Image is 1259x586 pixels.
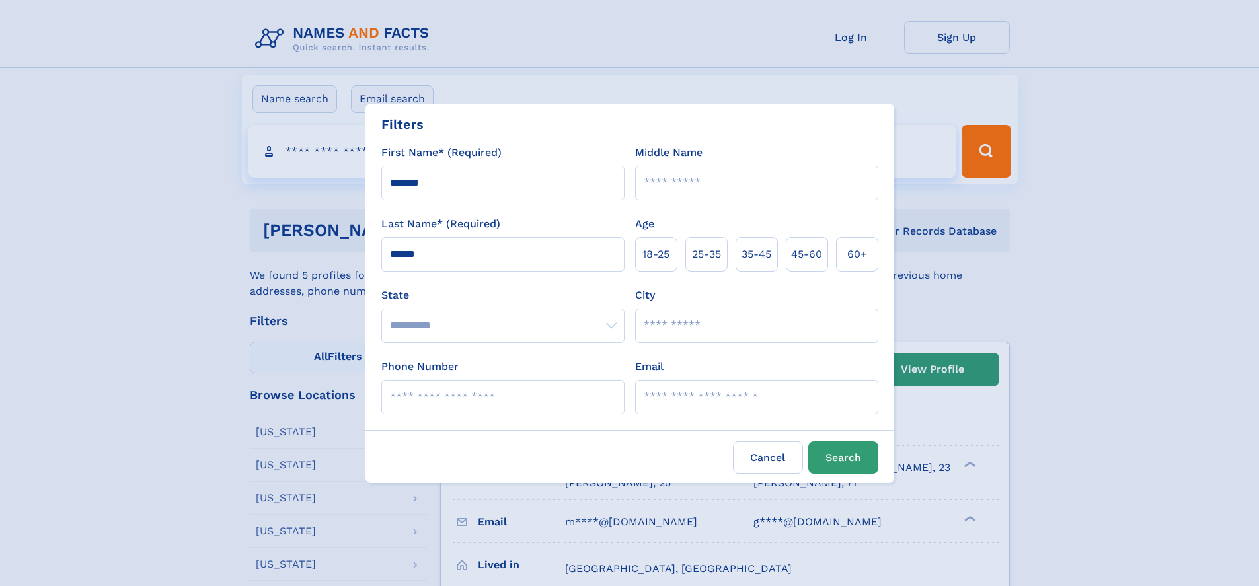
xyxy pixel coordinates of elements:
[791,246,822,262] span: 45‑60
[733,441,803,474] label: Cancel
[635,287,655,303] label: City
[635,216,654,232] label: Age
[642,246,669,262] span: 18‑25
[635,359,664,375] label: Email
[381,145,502,161] label: First Name* (Required)
[808,441,878,474] button: Search
[381,114,424,134] div: Filters
[381,287,625,303] label: State
[381,359,459,375] label: Phone Number
[847,246,867,262] span: 60+
[635,145,703,161] label: Middle Name
[742,246,771,262] span: 35‑45
[381,216,500,232] label: Last Name* (Required)
[692,246,721,262] span: 25‑35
